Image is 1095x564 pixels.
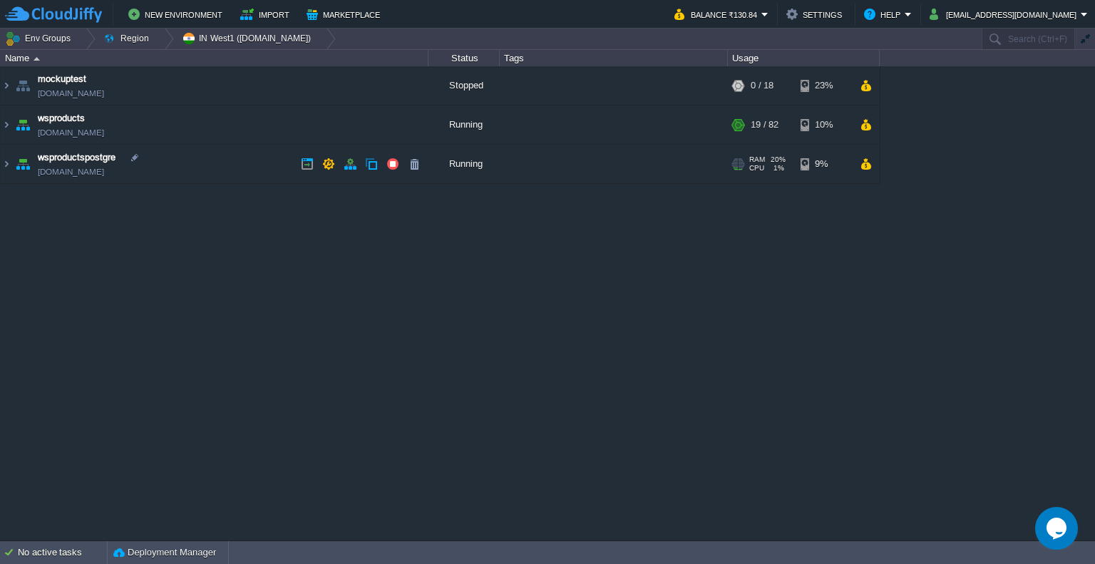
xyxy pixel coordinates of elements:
[729,50,879,66] div: Usage
[113,545,216,560] button: Deployment Manager
[18,541,107,564] div: No active tasks
[38,72,86,86] a: mockuptest
[1,106,12,144] img: AMDAwAAAACH5BAEAAAAALAAAAAABAAEAAAICRAEAOw==
[38,86,104,101] a: [DOMAIN_NAME]
[749,155,765,164] span: RAM
[128,6,227,23] button: New Environment
[182,29,316,48] button: IN West1 ([DOMAIN_NAME])
[751,66,773,105] div: 0 / 18
[500,50,727,66] div: Tags
[307,6,384,23] button: Marketplace
[38,150,115,165] a: wsproductspostgre
[13,66,33,105] img: AMDAwAAAACH5BAEAAAAALAAAAAABAAEAAAICRAEAOw==
[1,66,12,105] img: AMDAwAAAACH5BAEAAAAALAAAAAABAAEAAAICRAEAOw==
[240,6,294,23] button: Import
[1,50,428,66] div: Name
[930,6,1081,23] button: [EMAIL_ADDRESS][DOMAIN_NAME]
[428,66,500,105] div: Stopped
[801,106,847,144] div: 10%
[428,145,500,183] div: Running
[1,145,12,183] img: AMDAwAAAACH5BAEAAAAALAAAAAABAAEAAAICRAEAOw==
[771,155,786,164] span: 20%
[428,106,500,144] div: Running
[5,6,102,24] img: CloudJiffy
[864,6,905,23] button: Help
[103,29,154,48] button: Region
[1035,507,1081,550] iframe: chat widget
[13,106,33,144] img: AMDAwAAAACH5BAEAAAAALAAAAAABAAEAAAICRAEAOw==
[801,66,847,105] div: 23%
[770,164,784,173] span: 1%
[786,6,846,23] button: Settings
[751,106,778,144] div: 19 / 82
[674,6,761,23] button: Balance ₹130.84
[5,29,76,48] button: Env Groups
[38,165,104,179] a: [DOMAIN_NAME]
[13,145,33,183] img: AMDAwAAAACH5BAEAAAAALAAAAAABAAEAAAICRAEAOw==
[38,111,85,125] a: wsproducts
[34,57,40,61] img: AMDAwAAAACH5BAEAAAAALAAAAAABAAEAAAICRAEAOw==
[801,145,847,183] div: 9%
[749,164,764,173] span: CPU
[38,125,104,140] a: [DOMAIN_NAME]
[429,50,499,66] div: Status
